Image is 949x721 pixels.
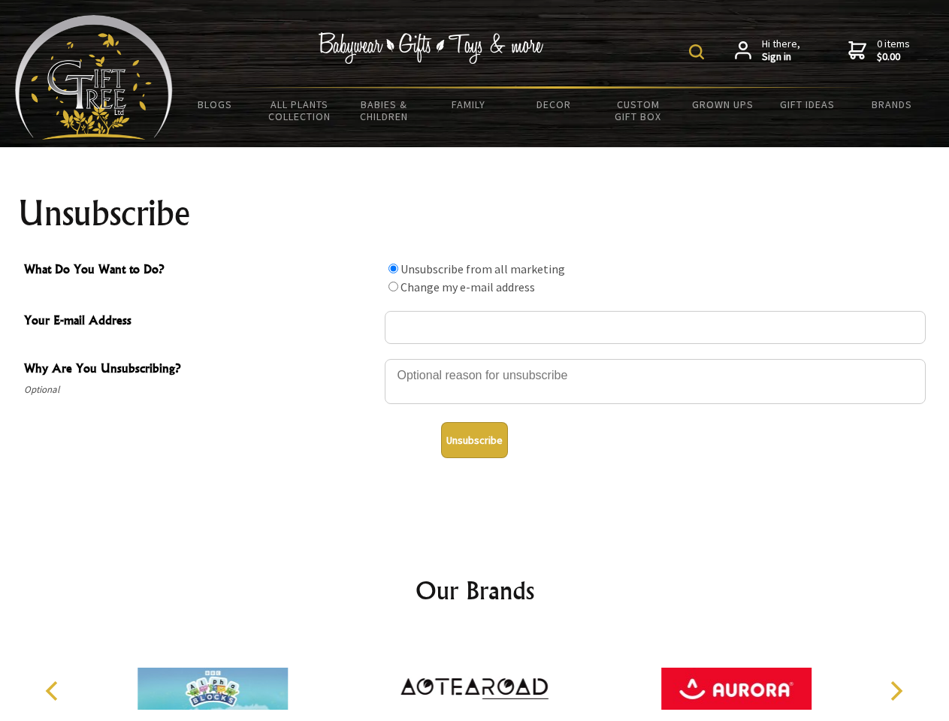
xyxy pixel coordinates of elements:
a: Babies & Children [342,89,427,132]
a: Grown Ups [680,89,765,120]
button: Previous [38,674,71,707]
strong: Sign in [762,50,800,64]
button: Next [879,674,912,707]
span: Hi there, [762,38,800,64]
a: All Plants Collection [258,89,343,132]
a: Gift Ideas [765,89,850,120]
img: Babywear - Gifts - Toys & more [319,32,544,64]
span: 0 items [877,37,910,64]
strong: $0.00 [877,50,910,64]
a: Hi there,Sign in [735,38,800,64]
textarea: Why Are You Unsubscribing? [385,359,926,404]
label: Unsubscribe from all marketing [400,261,565,276]
span: Why Are You Unsubscribing? [24,359,377,381]
span: Your E-mail Address [24,311,377,333]
input: Your E-mail Address [385,311,926,344]
img: Babyware - Gifts - Toys and more... [15,15,173,140]
a: BLOGS [173,89,258,120]
img: product search [689,44,704,59]
input: What Do You Want to Do? [388,282,398,291]
a: Custom Gift Box [596,89,681,132]
a: Brands [850,89,935,120]
input: What Do You Want to Do? [388,264,398,273]
span: Optional [24,381,377,399]
h1: Unsubscribe [18,195,932,231]
a: 0 items$0.00 [848,38,910,64]
span: What Do You Want to Do? [24,260,377,282]
h2: Our Brands [30,572,920,608]
button: Unsubscribe [441,422,508,458]
a: Decor [511,89,596,120]
a: Family [427,89,512,120]
label: Change my e-mail address [400,279,535,294]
